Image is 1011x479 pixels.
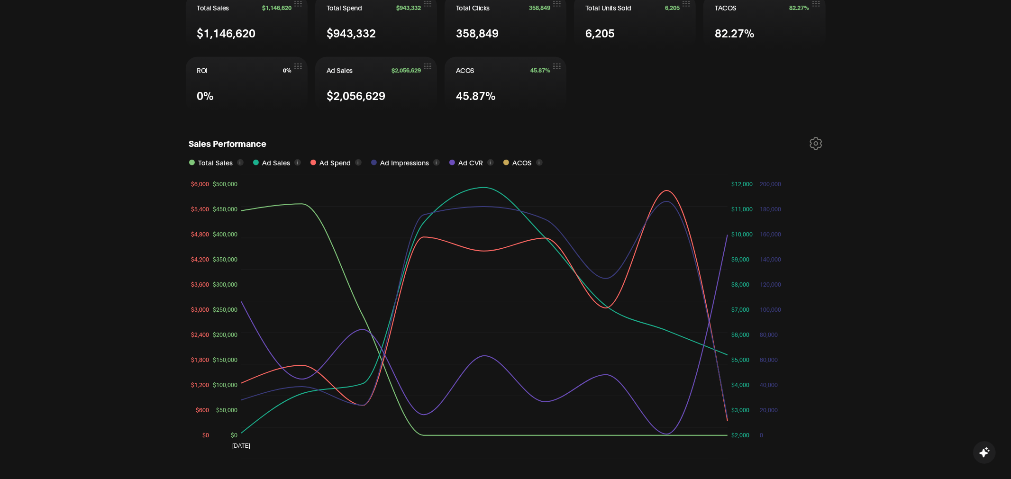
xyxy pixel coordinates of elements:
span: $943,332 [396,4,421,11]
tspan: $7,000 [731,306,749,313]
tspan: $350,000 [213,255,237,262]
span: Total Sales [199,157,233,168]
tspan: $4,000 [731,381,749,388]
tspan: $400,000 [213,230,237,237]
span: $943,332 [327,24,376,41]
tspan: 180,000 [760,205,781,212]
tspan: 60,000 [760,356,778,363]
button: ACOS45.87%45.87% [445,57,566,112]
tspan: $0 [202,431,209,438]
span: 82.27% [790,4,810,11]
tspan: $6,000 [731,331,749,338]
span: Total Sales [197,3,229,12]
tspan: $10,000 [731,230,753,237]
tspan: $6,000 [191,180,209,187]
span: $1,146,620 [262,4,291,11]
span: Ad Sales [327,65,353,75]
button: i [237,159,244,166]
span: 6,205 [665,4,680,11]
button: i [536,159,543,166]
span: Ad Sales [263,157,291,168]
span: Total Units Sold [585,3,631,12]
span: 358,849 [456,24,499,41]
tspan: $600 [196,406,209,413]
span: Total Spend [327,3,362,12]
span: Ad Impressions [381,157,429,168]
span: $2,056,629 [392,67,421,73]
tspan: $100,000 [213,381,237,388]
span: 6,205 [585,24,615,41]
tspan: $11,000 [731,205,753,212]
tspan: $3,600 [191,280,209,288]
tspan: $1,800 [191,356,209,363]
tspan: 200,000 [760,180,781,187]
button: i [433,159,440,166]
tspan: $12,000 [731,180,753,187]
tspan: 80,000 [760,331,778,338]
button: i [355,159,362,166]
tspan: 100,000 [760,306,781,313]
tspan: $200,000 [213,331,237,338]
tspan: $50,000 [216,406,237,413]
tspan: $250,000 [213,306,237,313]
span: Total Clicks [456,3,490,12]
span: ACOS [513,157,532,168]
tspan: $500,000 [213,180,237,187]
span: 358,849 [529,4,550,11]
tspan: 160,000 [760,230,781,237]
tspan: $0 [231,431,237,438]
tspan: $5,400 [191,205,209,212]
tspan: $3,000 [731,406,749,413]
tspan: $3,000 [191,306,209,313]
span: Ad CVR [459,157,483,168]
span: 0% [197,87,214,103]
tspan: $9,000 [731,255,749,262]
span: ROI [197,65,208,75]
span: $2,056,629 [327,87,385,103]
tspan: 120,000 [760,280,781,288]
span: Ad Spend [320,157,351,168]
tspan: $300,000 [213,280,237,288]
tspan: 40,000 [760,381,778,388]
tspan: $8,000 [731,280,749,288]
tspan: 0 [760,431,763,438]
span: 45.87% [530,67,550,73]
tspan: 20,000 [760,406,778,413]
tspan: $2,400 [191,331,209,338]
span: $1,146,620 [197,24,256,41]
button: i [487,159,494,166]
button: ROI0%0% [186,57,308,112]
tspan: $1,200 [191,381,209,388]
tspan: [DATE] [232,443,250,449]
span: TACOS [715,3,737,12]
tspan: $150,000 [213,356,237,363]
span: 0% [283,67,291,73]
button: Ad Sales$2,056,629$2,056,629 [315,57,437,112]
tspan: $2,000 [731,431,749,438]
span: 82.27% [715,24,755,41]
tspan: $4,200 [191,255,209,262]
span: ACOS [456,65,474,75]
tspan: $450,000 [213,205,237,212]
span: 45.87% [456,87,496,103]
button: i [294,159,301,166]
tspan: $4,800 [191,230,209,237]
tspan: $5,000 [731,356,749,363]
h1: Sales Performance [189,137,267,153]
tspan: 140,000 [760,255,781,262]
